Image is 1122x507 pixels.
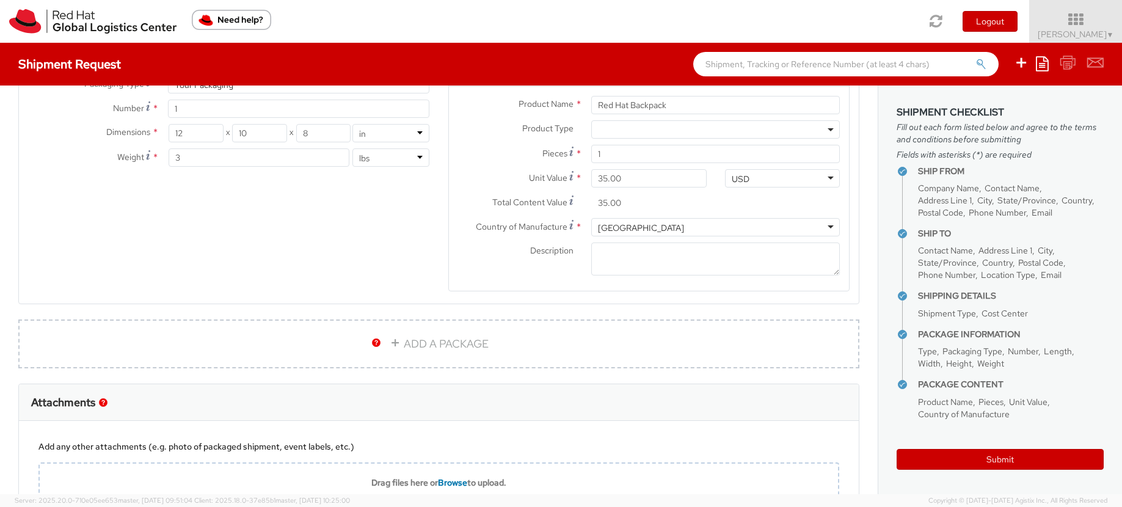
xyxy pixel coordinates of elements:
[1062,195,1092,206] span: Country
[113,103,144,114] span: Number
[897,148,1104,161] span: Fields with asterisks (*) are required
[38,440,839,453] div: Add any other attachments (e.g. photo of packaged shipment, event labels, etc.)
[169,124,223,142] input: Length
[918,380,1104,389] h4: Package Content
[1041,269,1062,280] span: Email
[492,197,567,208] span: Total Content Value
[287,124,296,142] span: X
[40,493,838,504] div: Limit is 10 MB. Only pdf, png or jpeg.
[1107,30,1114,40] span: ▼
[918,291,1104,301] h4: Shipping Details
[928,496,1107,506] span: Copyright © [DATE]-[DATE] Agistix Inc., All Rights Reserved
[918,167,1104,176] h4: Ship From
[985,183,1040,194] span: Contact Name
[1009,396,1047,407] span: Unit Value
[296,124,351,142] input: Height
[194,496,350,505] span: Client: 2025.18.0-37e85b1
[118,496,192,505] span: master, [DATE] 09:51:04
[977,358,1004,369] span: Weight
[232,124,286,142] input: Width
[918,195,972,206] span: Address Line 1
[522,123,574,134] span: Product Type
[982,257,1013,268] span: Country
[981,269,1035,280] span: Location Type
[1018,257,1063,268] span: Postal Code
[18,57,121,71] h4: Shipment Request
[1008,346,1038,357] span: Number
[598,222,684,234] div: [GEOGRAPHIC_DATA]
[982,308,1028,319] span: Cost Center
[476,221,567,232] span: Country of Manufacture
[224,124,233,142] span: X
[942,346,1002,357] span: Packaging Type
[997,195,1056,206] span: State/Province
[918,207,963,218] span: Postal Code
[117,151,144,162] span: Weight
[1038,29,1114,40] span: [PERSON_NAME]
[9,9,177,34] img: rh-logistics-00dfa346123c4ec078e1.svg
[918,257,977,268] span: State/Province
[530,245,574,256] span: Description
[192,10,271,30] button: Need help?
[946,358,972,369] span: Height
[31,396,95,409] h3: Attachments
[371,477,506,488] b: Drag files here or to upload.
[918,330,1104,339] h4: Package Information
[978,245,1032,256] span: Address Line 1
[918,396,973,407] span: Product Name
[1038,245,1052,256] span: City
[918,358,941,369] span: Width
[84,78,144,89] span: Packaging Type
[918,409,1010,420] span: Country of Manufacture
[918,229,1104,238] h4: Ship To
[693,52,999,76] input: Shipment, Tracking or Reference Number (at least 4 chars)
[529,172,567,183] span: Unit Value
[1044,346,1072,357] span: Length
[519,98,574,109] span: Product Name
[978,396,1004,407] span: Pieces
[1032,207,1052,218] span: Email
[977,195,992,206] span: City
[918,269,975,280] span: Phone Number
[918,245,973,256] span: Contact Name
[18,319,859,368] a: ADD A PACKAGE
[918,346,937,357] span: Type
[438,477,467,488] span: Browse
[918,308,976,319] span: Shipment Type
[897,107,1104,118] h3: Shipment Checklist
[897,121,1104,145] span: Fill out each form listed below and agree to the terms and conditions before submitting
[732,173,749,185] div: USD
[963,11,1018,32] button: Logout
[542,148,567,159] span: Pieces
[969,207,1026,218] span: Phone Number
[15,496,192,505] span: Server: 2025.20.0-710e05ee653
[275,496,350,505] span: master, [DATE] 10:25:00
[918,183,979,194] span: Company Name
[106,126,150,137] span: Dimensions
[897,449,1104,470] button: Submit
